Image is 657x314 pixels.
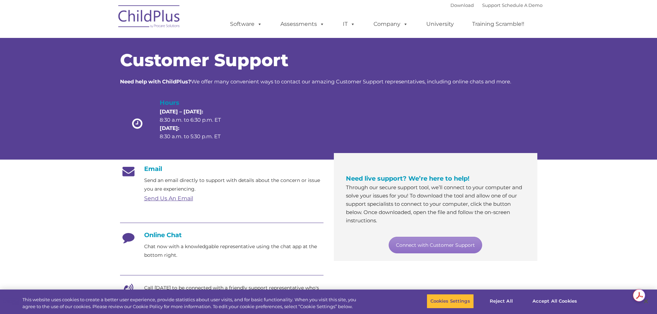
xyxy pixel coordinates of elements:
a: Support [482,2,500,8]
div: This website uses cookies to create a better user experience, provide statistics about user visit... [22,296,361,310]
span: We offer many convenient ways to contact our amazing Customer Support representatives, including ... [120,78,511,85]
button: Reject All [480,294,523,308]
a: Schedule A Demo [502,2,542,8]
strong: [DATE]: [160,125,179,131]
a: IT [336,17,362,31]
button: Accept All Cookies [529,294,581,308]
p: Call [DATE] to be connected with a friendly support representative who's eager to help. [144,284,323,301]
a: Training Scramble!! [465,17,531,31]
h4: Hours [160,98,233,108]
strong: Need help with ChildPlus? [120,78,191,85]
p: Chat now with a knowledgable representative using the chat app at the bottom right. [144,242,323,260]
p: Send an email directly to support with details about the concern or issue you are experiencing. [144,176,323,193]
button: Cookies Settings [427,294,474,308]
a: Assessments [273,17,331,31]
a: Send Us An Email [144,195,193,202]
p: 8:30 a.m. to 6:30 p.m. ET 8:30 a.m. to 5:30 p.m. ET [160,108,233,141]
h4: Online Chat [120,231,323,239]
h4: Email [120,165,323,173]
strong: [DATE] – [DATE]: [160,108,203,115]
font: | [450,2,542,8]
a: Software [223,17,269,31]
a: University [419,17,461,31]
p: Through our secure support tool, we’ll connect to your computer and solve your issues for you! To... [346,183,525,225]
img: ChildPlus by Procare Solutions [115,0,184,35]
a: Connect with Customer Support [389,237,482,253]
span: Need live support? We’re here to help! [346,175,469,182]
a: Company [367,17,415,31]
span: Customer Support [120,50,288,71]
a: Download [450,2,474,8]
